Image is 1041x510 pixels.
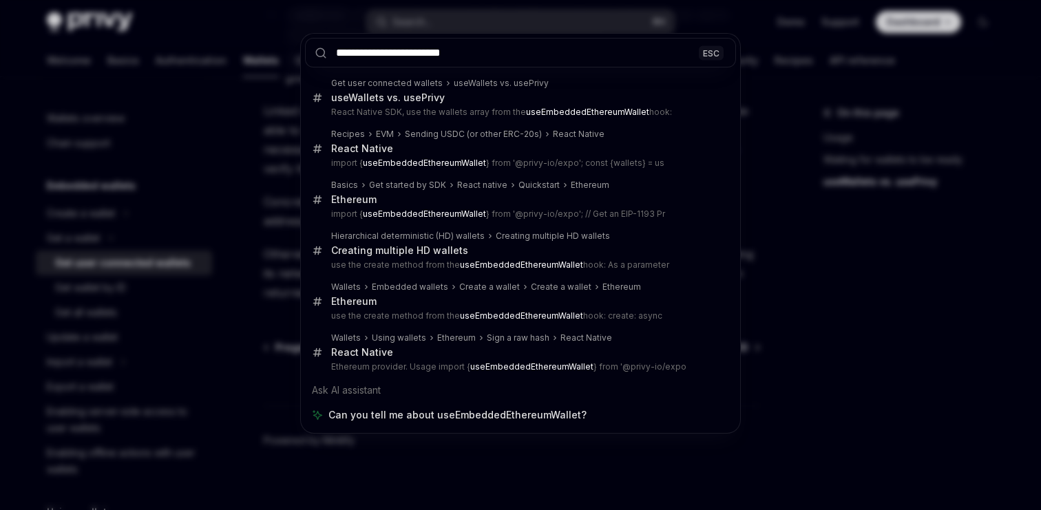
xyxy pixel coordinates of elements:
[328,408,587,422] span: Can you tell me about useEmbeddedEthereumWallet?
[331,332,361,343] div: Wallets
[459,281,520,293] div: Create a wallet
[331,158,707,169] p: import { } from '@privy-io/expo'; const {wallets} = us
[602,281,641,293] div: Ethereum
[331,231,485,242] div: Hierarchical deterministic (HD) wallets
[372,332,426,343] div: Using wallets
[460,310,583,321] b: useEmbeddedEthereumWallet
[331,142,393,155] div: React Native
[405,129,542,140] div: Sending USDC (or other ERC-20s)
[331,78,443,89] div: Get user connected wallets
[470,361,593,372] b: useEmbeddedEthereumWallet
[331,244,468,257] div: Creating multiple HD wallets
[331,193,377,206] div: Ethereum
[437,332,476,343] div: Ethereum
[331,129,365,140] div: Recipes
[553,129,604,140] div: React Native
[331,281,361,293] div: Wallets
[369,180,446,191] div: Get started by SDK
[571,180,609,191] div: Ethereum
[454,78,549,89] div: useWallets vs. usePrivy
[331,92,445,104] div: useWallets vs. usePrivy
[496,231,610,242] div: Creating multiple HD wallets
[305,378,736,403] div: Ask AI assistant
[363,209,486,219] b: useEmbeddedEthereumWallet
[331,107,707,118] p: React Native SDK, use the wallets array from the hook:
[518,180,560,191] div: Quickstart
[560,332,612,343] div: React Native
[331,346,393,359] div: React Native
[699,45,724,60] div: ESC
[526,107,649,117] b: useEmbeddedEthereumWallet
[363,158,486,168] b: useEmbeddedEthereumWallet
[457,180,507,191] div: React native
[331,259,707,270] p: use the create method from the hook: As a parameter
[331,295,377,308] div: Ethereum
[460,259,583,270] b: useEmbeddedEthereumWallet
[372,281,448,293] div: Embedded wallets
[531,281,591,293] div: Create a wallet
[487,332,549,343] div: Sign a raw hash
[376,129,394,140] div: EVM
[331,209,707,220] p: import { } from '@privy-io/expo'; // Get an EIP-1193 Pr
[331,361,707,372] p: Ethereum provider. Usage import { } from '@privy-io/expo
[331,310,707,321] p: use the create method from the hook: create: async
[331,180,358,191] div: Basics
